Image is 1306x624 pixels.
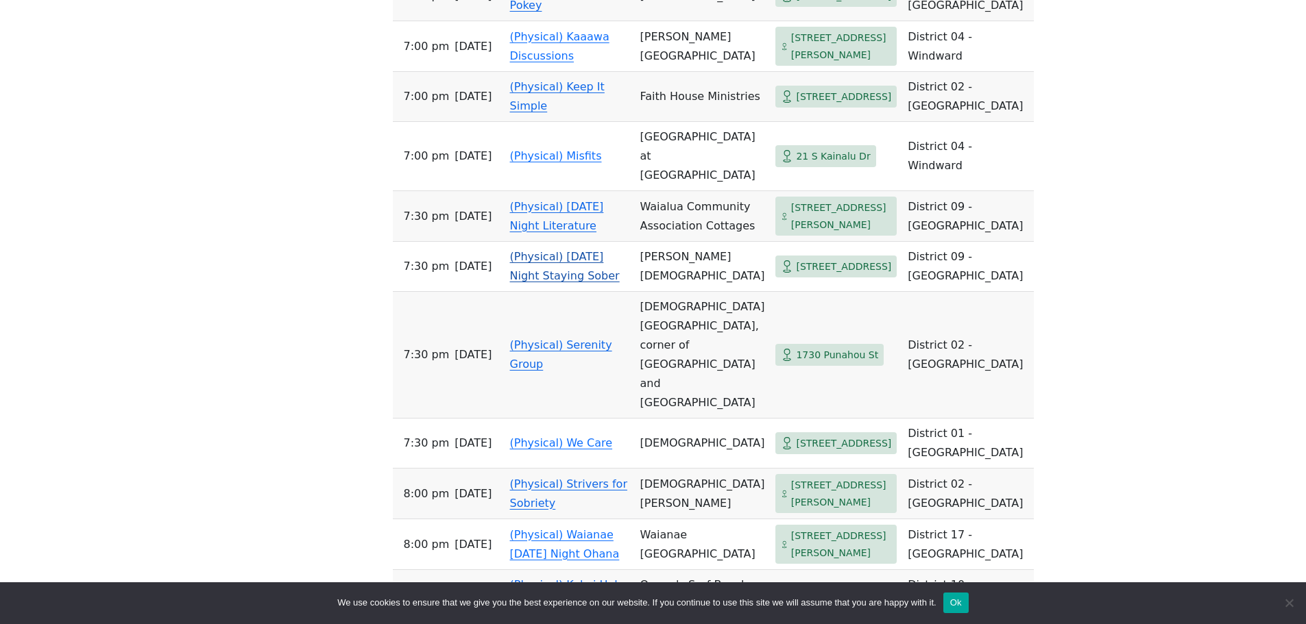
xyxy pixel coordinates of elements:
span: [DATE] [455,87,492,106]
td: District 01 - [GEOGRAPHIC_DATA] [902,419,1034,469]
span: [DATE] [455,147,492,166]
span: [DATE] [455,434,492,453]
td: District 02 - [GEOGRAPHIC_DATA] [902,469,1034,519]
a: (Physical) Waianae [DATE] Night Ohana [510,528,620,560]
td: District 10 - [GEOGRAPHIC_DATA] [902,570,1034,620]
span: 8:00 PM [404,535,450,554]
td: District 09 - [GEOGRAPHIC_DATA] [902,191,1034,242]
a: (Physical) Keep It Simple [510,80,605,112]
td: [DEMOGRAPHIC_DATA] [635,419,771,469]
span: 7:00 PM [404,87,450,106]
span: 7:30 PM [404,434,450,453]
span: 21 S Kainalu Dr [796,148,870,165]
span: [DATE] [455,37,492,56]
span: [STREET_ADDRESS] [796,258,891,275]
a: (Physical) We Care [510,436,613,449]
span: 7:30 PM [404,345,450,364]
td: [DEMOGRAPHIC_DATA][PERSON_NAME] [635,469,771,519]
span: We use cookies to ensure that we give you the best experience on our website. If you continue to ... [337,596,936,610]
span: [DATE] [455,257,492,276]
a: (Physical) [DATE] Night Literature [510,200,604,232]
span: [STREET_ADDRESS] [796,435,891,452]
td: [PERSON_NAME][GEOGRAPHIC_DATA] [635,21,771,72]
span: [STREET_ADDRESS] [796,88,891,105]
td: District 02 - [GEOGRAPHIC_DATA] [902,292,1034,419]
td: [DEMOGRAPHIC_DATA][GEOGRAPHIC_DATA], corner of [GEOGRAPHIC_DATA] and [GEOGRAPHIC_DATA] [635,292,771,419]
td: District 17 - [GEOGRAPHIC_DATA] [902,519,1034,570]
span: 7:30 PM [404,257,450,276]
td: Queen's Surf Beach - Concession Stand [635,570,771,620]
span: No [1282,596,1296,610]
td: District 04 - Windward [902,21,1034,72]
span: 7:00 PM [404,37,450,56]
a: (Physical) Kaaawa Discussions [510,30,609,62]
td: Faith House Ministries [635,72,771,122]
td: District 04 - Windward [902,122,1034,191]
span: [STREET_ADDRESS][PERSON_NAME] [791,199,892,233]
td: [PERSON_NAME][DEMOGRAPHIC_DATA] [635,242,771,292]
td: Waialua Community Association Cottages [635,191,771,242]
a: (Physical) Misfits [510,149,602,162]
a: (Physical) [DATE] Night Staying Sober [510,250,620,282]
td: Waianae [GEOGRAPHIC_DATA] [635,519,771,570]
a: (Physical) Serenity Group [510,338,612,371]
button: Ok [943,592,969,613]
span: [DATE] [455,345,492,364]
a: (Physical) Strivers for Sobriety [510,477,627,510]
span: [DATE] [455,484,492,503]
span: 8:00 PM [404,484,450,503]
span: 7:30 PM [404,207,450,226]
span: [DATE] [455,535,492,554]
td: District 09 - [GEOGRAPHIC_DATA] [902,242,1034,292]
span: [DATE] [455,207,492,226]
span: [STREET_ADDRESS][PERSON_NAME] [791,29,892,63]
span: 1730 Punahou St [796,347,878,364]
td: District 02 - [GEOGRAPHIC_DATA] [902,72,1034,122]
span: 7:00 PM [404,147,450,166]
span: [STREET_ADDRESS][PERSON_NAME] [791,527,892,561]
span: [STREET_ADDRESS][PERSON_NAME] [791,477,892,510]
a: (Physical) Kukui Hele Po [510,578,625,610]
td: [GEOGRAPHIC_DATA] at [GEOGRAPHIC_DATA] [635,122,771,191]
